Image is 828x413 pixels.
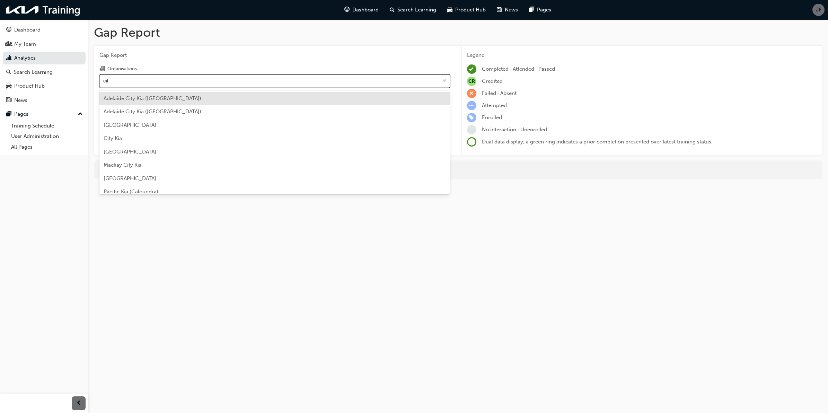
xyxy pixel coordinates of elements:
[467,89,476,98] span: learningRecordVerb_FAIL-icon
[104,108,201,115] span: Adelaide City Kia ([GEOGRAPHIC_DATA])
[3,52,86,64] a: Analytics
[812,4,825,16] button: JF
[6,111,11,117] span: pages-icon
[3,108,86,121] button: Pages
[467,113,476,122] span: learningRecordVerb_ENROLL-icon
[447,6,452,14] span: car-icon
[14,26,41,34] div: Dashboard
[99,51,450,59] span: Gap Report
[14,82,45,90] div: Product Hub
[103,78,108,84] input: Organisations
[339,3,384,17] a: guage-iconDashboard
[3,22,86,108] button: DashboardMy TeamAnalyticsSearch LearningProduct HubNews
[6,69,11,76] span: search-icon
[491,3,523,17] a: news-iconNews
[482,78,503,84] span: Credited
[8,131,86,142] a: User Administration
[497,6,502,14] span: news-icon
[442,3,491,17] a: car-iconProduct Hub
[8,142,86,152] a: All Pages
[352,6,379,14] span: Dashboard
[390,6,395,14] span: search-icon
[529,6,534,14] span: pages-icon
[107,65,137,72] div: Organisations
[14,40,36,48] div: My Team
[467,77,476,86] span: null-icon
[467,51,817,59] div: Legend
[104,122,156,128] span: [GEOGRAPHIC_DATA]
[482,139,713,145] span: Dual data display; a green ring indicates a prior completion presented over latest training status.
[523,3,557,17] a: pages-iconPages
[6,83,11,89] span: car-icon
[482,102,507,108] span: Attempted
[104,149,156,155] span: [GEOGRAPHIC_DATA]
[505,6,518,14] span: News
[6,97,11,104] span: news-icon
[6,55,11,61] span: chart-icon
[99,66,105,72] span: organisation-icon
[3,3,83,17] img: kia-training
[816,6,821,14] span: JF
[3,94,86,107] a: News
[467,64,476,74] span: learningRecordVerb_COMPLETE-icon
[78,110,83,119] span: up-icon
[14,96,27,104] div: News
[6,41,11,47] span: people-icon
[3,38,86,51] a: My Team
[3,66,86,79] a: Search Learning
[94,25,822,40] h1: Gap Report
[14,110,28,118] div: Pages
[455,6,486,14] span: Product Hub
[482,90,517,96] span: Failed · Absent
[482,114,502,121] span: Enrolled
[467,101,476,110] span: learningRecordVerb_ATTEMPT-icon
[482,66,555,72] span: Completed · Attended · Passed
[8,121,86,131] a: Training Schedule
[344,6,350,14] span: guage-icon
[537,6,551,14] span: Pages
[482,126,547,133] span: No interaction · Unenrolled
[104,188,158,195] span: Pacific Kia (Caloundra)
[3,80,86,93] a: Product Hub
[104,95,201,102] span: Adelaide City Kia ([GEOGRAPHIC_DATA])
[467,125,476,134] span: learningRecordVerb_NONE-icon
[14,68,53,76] div: Search Learning
[384,3,442,17] a: search-iconSearch Learning
[442,77,447,86] span: down-icon
[3,24,86,36] a: Dashboard
[6,27,11,33] span: guage-icon
[104,175,156,182] span: [GEOGRAPHIC_DATA]
[397,6,436,14] span: Search Learning
[104,135,122,141] span: City Kia
[76,399,81,408] span: prev-icon
[99,166,817,174] div: For more in-depth analysis and data download, go to
[104,162,142,168] span: Mackay City Kia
